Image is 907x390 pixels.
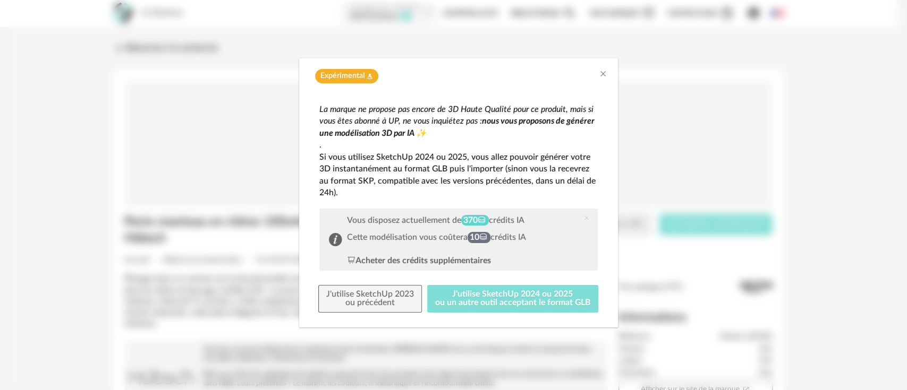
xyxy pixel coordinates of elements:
span: 370 [461,215,489,226]
button: J'utilise SketchUp 2024 ou 2025ou un autre outil acceptant le format GLB [427,285,598,313]
button: J'utilise SketchUp 2023ou précédent [318,285,422,313]
button: Close [599,69,607,80]
span: 10 [468,232,490,243]
em: La marque ne propose pas encore de 3D Haute Qualité pour ce produit, mais si vous êtes abonné à U... [319,105,594,126]
div: Vous disposez actuellement de crédits IA [347,215,526,226]
div: Cette modélisation vous coûtera crédits IA [347,232,526,242]
span: Flask icon [367,71,373,81]
span: Expérimental [320,71,365,81]
div: dialog [299,58,618,327]
em: nous vous proposons de générer une modélisation 3D par IA ✨ [319,117,595,137]
p: . [319,139,598,151]
p: Si vous utilisez SketchUp 2024 ou 2025, vous allez pouvoir générer votre 3D instantanément au for... [319,151,598,199]
div: Acheter des crédits supplémentaires [347,255,491,267]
